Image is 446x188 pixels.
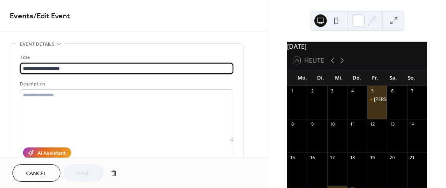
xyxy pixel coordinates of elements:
[369,154,375,160] div: 19
[349,154,355,160] div: 18
[349,88,355,94] div: 4
[330,154,335,160] div: 17
[369,121,375,127] div: 12
[23,147,71,158] button: AI Assistant
[293,70,312,86] div: Mo.
[10,9,33,24] a: Events
[409,154,415,160] div: 21
[367,96,387,103] div: Rossini QUIZ 25/05
[389,121,395,127] div: 13
[374,96,436,103] div: [PERSON_NAME] QUIZ 25/05
[402,70,421,86] div: So.
[330,121,335,127] div: 10
[289,121,295,127] div: 8
[20,80,232,88] div: Description
[309,121,315,127] div: 9
[409,88,415,94] div: 7
[409,121,415,127] div: 14
[287,42,427,51] div: [DATE]
[348,70,366,86] div: Do.
[289,154,295,160] div: 15
[33,9,70,24] span: / Edit Event
[20,53,232,62] div: Title
[289,88,295,94] div: 1
[330,70,348,86] div: Mi.
[20,40,55,48] span: Event details
[309,154,315,160] div: 16
[389,88,395,94] div: 6
[384,70,403,86] div: Sa.
[366,70,384,86] div: Fr.
[330,88,335,94] div: 3
[37,149,66,158] div: AI Assistant
[369,88,375,94] div: 5
[389,154,395,160] div: 20
[12,164,60,182] button: Cancel
[349,121,355,127] div: 11
[26,170,47,178] span: Cancel
[312,70,330,86] div: Di.
[309,88,315,94] div: 2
